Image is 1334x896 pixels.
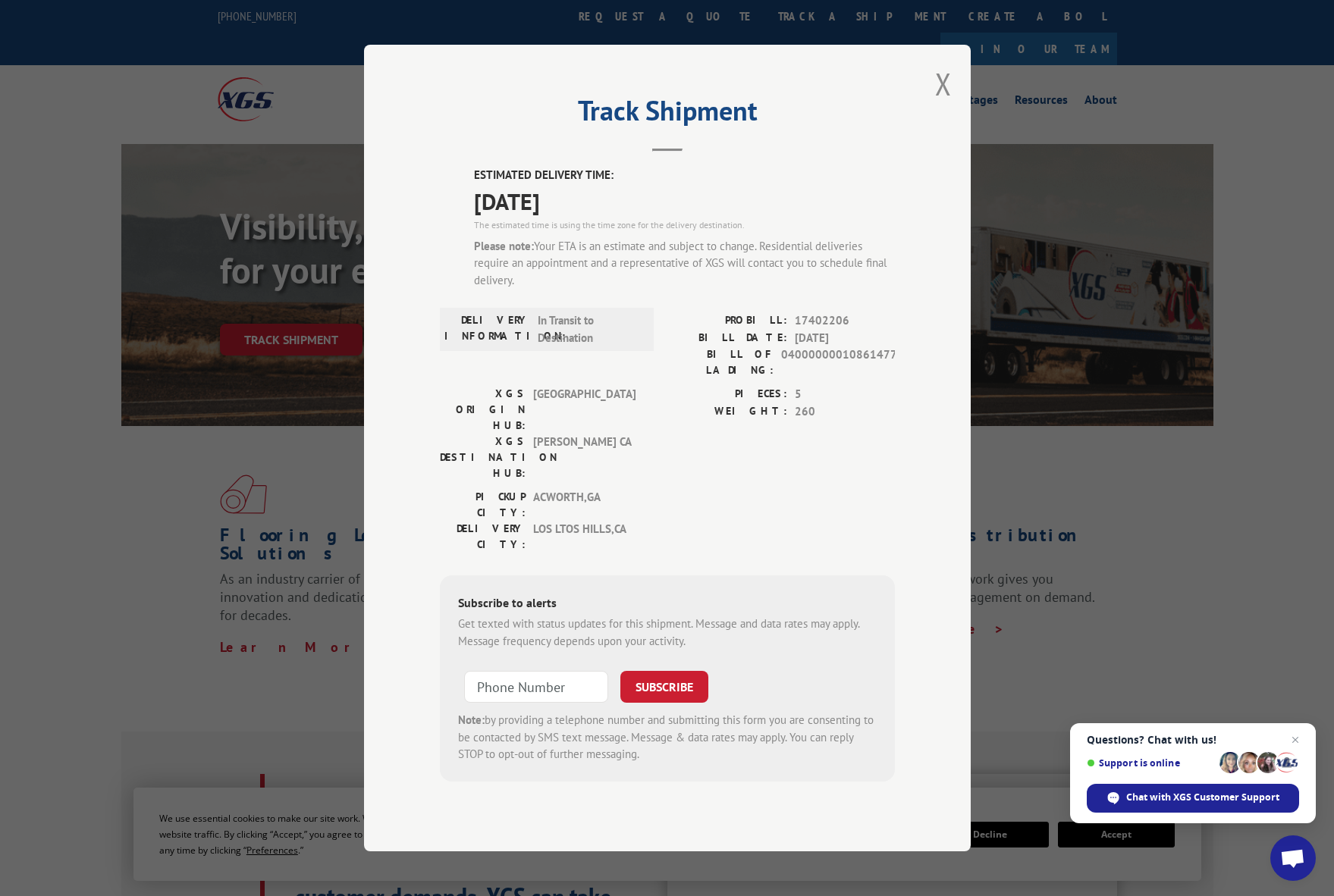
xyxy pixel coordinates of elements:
[474,184,895,218] span: [DATE]
[1087,784,1299,813] span: Chat with XGS Customer Support
[474,167,895,184] label: ESTIMATED DELIVERY TIME:
[464,671,608,703] input: Phone Number
[538,312,640,346] span: In Transit to Destination
[667,312,787,330] label: PROBILL:
[795,386,895,403] span: 5
[1270,835,1316,881] a: Open chat
[474,218,895,232] div: The estimated time is using the time zone for the delivery destination.
[440,386,526,434] label: XGS ORIGIN HUB:
[440,489,526,521] label: PICKUP CITY:
[533,386,636,434] span: [GEOGRAPHIC_DATA]
[444,312,530,346] label: DELIVERY INFORMATION:
[474,238,895,290] div: Your ETA is an estimate and subject to change. Residential deliveries require an appointment and ...
[440,521,526,553] label: DELIVERY CITY:
[533,489,636,521] span: ACWORTH , GA
[781,346,895,378] span: 04000000010861477
[667,330,787,347] label: BILL DATE:
[458,712,877,763] div: by providing a telephone number and submitting this form you are consenting to be contacted by SM...
[440,434,526,481] label: XGS DESTINATION HUB:
[795,312,895,330] span: 17402206
[795,330,895,347] span: [DATE]
[474,239,534,253] strong: Please note:
[458,616,877,650] div: Get texted with status updates for this shipment. Message and data rates may apply. Message frequ...
[667,386,787,403] label: PIECES:
[458,713,485,727] strong: Note:
[440,100,895,129] h2: Track Shipment
[1087,734,1299,746] span: Questions? Chat with us!
[667,346,774,378] label: BILL OF LADING:
[533,434,636,481] span: [PERSON_NAME] CA
[667,403,787,421] label: WEIGHT:
[795,403,895,421] span: 260
[935,64,952,104] button: Close modal
[620,671,708,703] button: SUBSCRIBE
[1087,757,1214,769] span: Support is online
[1126,791,1279,804] span: Chat with XGS Customer Support
[533,521,636,553] span: LOS LTOS HILLS , CA
[458,594,877,616] div: Subscribe to alerts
